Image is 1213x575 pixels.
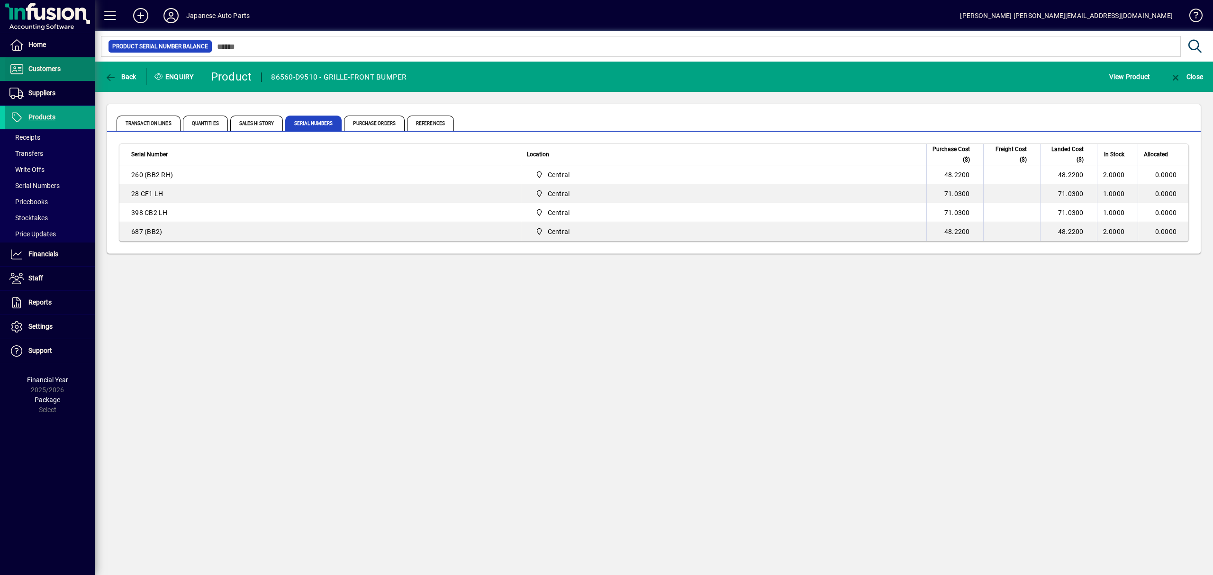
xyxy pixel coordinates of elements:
button: Profile [156,7,186,24]
span: References [407,116,454,131]
td: 28 CF1 LH [119,184,521,203]
td: 71.0300 [926,184,983,203]
span: Allocated [1144,149,1168,160]
td: 260 (BB2 RH) [119,165,521,184]
a: Settings [5,315,95,339]
span: Stocktakes [9,214,48,222]
span: Product Serial Number Balance [112,42,208,51]
span: Central [532,169,915,180]
span: Serial Number [131,149,168,160]
span: Landed Cost ($) [1046,144,1084,165]
span: Central [548,189,570,198]
span: View Product [1109,69,1150,84]
span: Support [28,347,52,354]
span: Pricebooks [9,198,48,206]
span: Sales History [230,116,283,131]
a: Reports [5,291,95,314]
div: [PERSON_NAME] [PERSON_NAME][EMAIL_ADDRESS][DOMAIN_NAME] [960,8,1173,23]
button: Add [126,7,156,24]
td: 1.0000 [1097,203,1138,222]
td: 48.2200 [1040,165,1097,184]
span: Central [548,227,570,236]
button: Back [102,68,139,85]
span: Purchase Orders [344,116,405,131]
td: 71.0300 [926,203,983,222]
span: Financial Year [27,376,68,384]
td: 0.0000 [1138,203,1188,222]
div: 86560-D9510 - GRILLE-FRONT BUMPER [271,70,407,85]
div: Product [211,69,252,84]
app-page-header-button: Close enquiry [1160,68,1213,85]
td: 71.0300 [1040,184,1097,203]
a: Pricebooks [5,194,95,210]
div: Allocated [1144,149,1177,160]
a: Financials [5,243,95,266]
a: Transfers [5,145,95,162]
span: Home [28,41,46,48]
td: 0.0000 [1138,184,1188,203]
span: Serial Numbers [9,182,60,189]
a: Home [5,33,95,57]
a: Suppliers [5,81,95,105]
td: 2.0000 [1097,165,1138,184]
span: Freight Cost ($) [989,144,1027,165]
span: Location [527,149,549,160]
td: 71.0300 [1040,203,1097,222]
span: Transaction Lines [117,116,181,131]
td: 1.0000 [1097,184,1138,203]
a: Customers [5,57,95,81]
button: View Product [1107,68,1152,85]
span: Receipts [9,134,40,141]
app-page-header-button: Back [95,68,147,85]
td: 2.0000 [1097,222,1138,241]
a: Price Updates [5,226,95,242]
span: Settings [28,323,53,330]
a: Serial Numbers [5,178,95,194]
td: 48.2200 [926,222,983,241]
span: In Stock [1104,149,1124,160]
span: Financials [28,250,58,258]
span: Staff [28,274,43,282]
span: Serial Numbers [285,116,342,131]
a: Stocktakes [5,210,95,226]
div: Freight Cost ($) [989,144,1035,165]
td: 398 CB2 LH [119,203,521,222]
span: Central [532,207,915,218]
div: Purchase Cost ($) [932,144,978,165]
a: Staff [5,267,95,290]
span: Write Offs [9,166,45,173]
span: Products [28,113,55,121]
span: Quantities [183,116,228,131]
td: 0.0000 [1138,222,1188,241]
span: Purchase Cost ($) [932,144,970,165]
td: 0.0000 [1138,165,1188,184]
a: Knowledge Base [1182,2,1201,33]
button: Close [1168,68,1205,85]
span: Suppliers [28,89,55,97]
div: Serial Number [131,149,515,160]
span: Central [532,226,915,237]
span: Central [548,208,570,217]
div: In Stock [1103,149,1133,160]
a: Write Offs [5,162,95,178]
span: Transfers [9,150,43,157]
div: Landed Cost ($) [1046,144,1092,165]
span: Close [1170,73,1203,81]
a: Support [5,339,95,363]
td: 687 (BB2) [119,222,521,241]
a: Receipts [5,129,95,145]
span: Customers [28,65,61,72]
span: Price Updates [9,230,56,238]
td: 48.2200 [1040,222,1097,241]
span: Package [35,396,60,404]
span: Central [548,170,570,180]
td: 48.2200 [926,165,983,184]
div: Location [527,149,920,160]
span: Central [532,188,915,199]
div: Japanese Auto Parts [186,8,250,23]
span: Back [105,73,136,81]
span: Reports [28,298,52,306]
div: Enquiry [147,69,204,84]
